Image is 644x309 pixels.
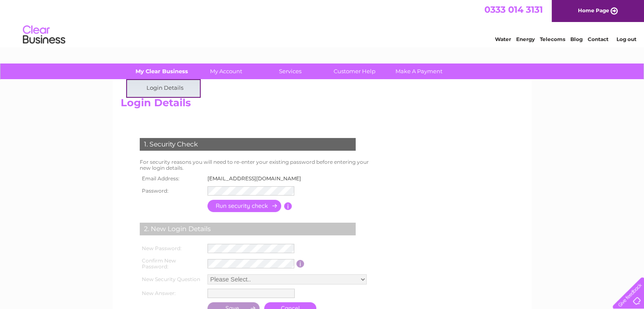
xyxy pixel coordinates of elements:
img: logo.png [22,22,66,48]
a: 0333 014 3131 [484,4,543,15]
a: Make A Payment [384,63,454,79]
div: 1. Security Check [140,138,356,151]
th: New Answer: [138,287,205,300]
input: Information [284,202,292,210]
a: Login Details [130,80,200,97]
a: Telecoms [540,36,565,42]
a: Services [255,63,325,79]
a: Energy [516,36,535,42]
th: Password: [138,184,205,198]
a: My Account [191,63,261,79]
a: Log out [616,36,636,42]
th: New Security Question [138,272,205,287]
td: [EMAIL_ADDRESS][DOMAIN_NAME] [205,173,308,184]
td: For security reasons you will need to re-enter your existing password before entering your new lo... [138,157,378,173]
a: Customer Help [320,63,390,79]
input: Information [296,260,304,268]
a: Contact [588,36,608,42]
th: Confirm New Password: [138,255,205,272]
th: New Password: [138,242,205,255]
a: Blog [570,36,583,42]
div: Clear Business is a trading name of Verastar Limited (registered in [GEOGRAPHIC_DATA] No. 3667643... [122,5,522,41]
h2: Login Details [121,97,524,113]
th: Email Address: [138,173,205,184]
div: 2. New Login Details [140,223,356,235]
a: My Clear Business [127,63,196,79]
a: Water [495,36,511,42]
